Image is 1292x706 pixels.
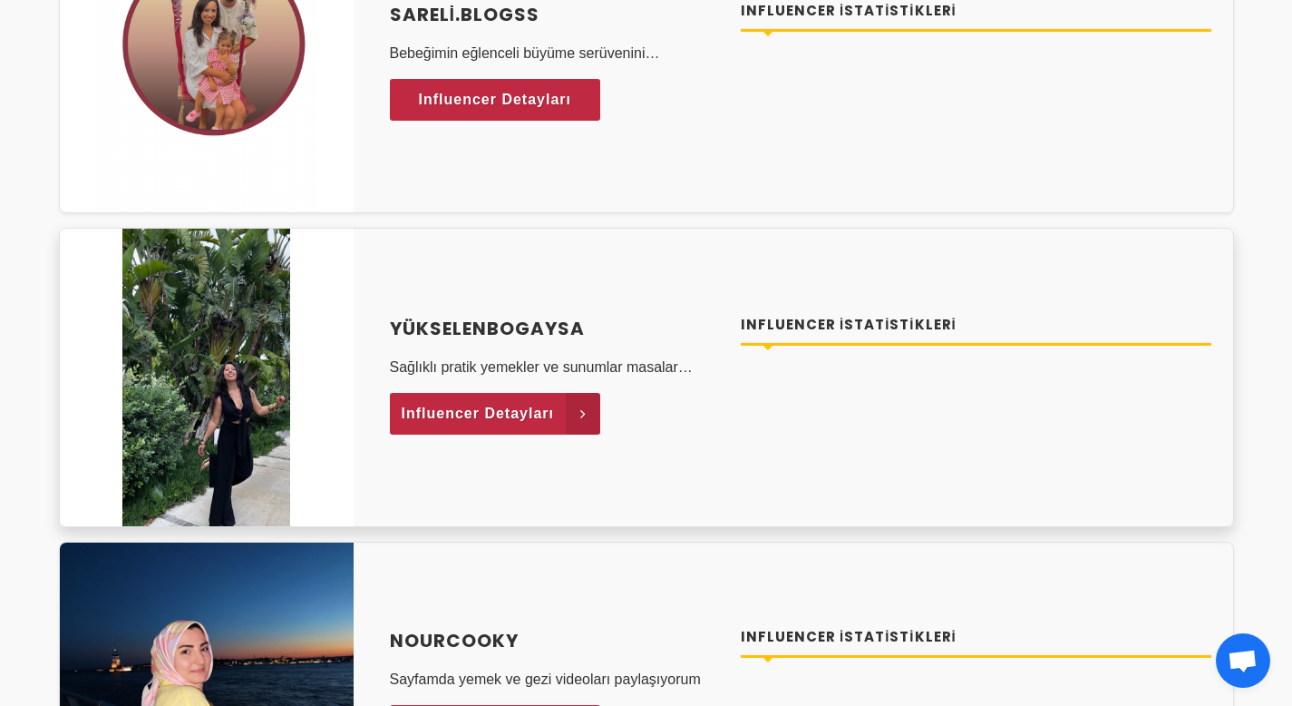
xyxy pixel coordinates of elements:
p: Sayfamda yemek ve gezi videoları paylaşıyorum [390,669,720,691]
h4: Influencer İstatistikleri [741,1,1211,22]
span: Influencer Detayları [402,400,555,427]
h4: Influencer İstatistikleri [741,315,1211,336]
p: Sağlıklı pratik yemekler ve sunumlar masalar hazırlıyorum Yoga ve pilates yapıyorum [390,357,720,378]
a: Açık sohbet [1216,633,1270,688]
p: Bebeğimin eğlenceli büyüme serüvenini paylaşmayı ona güzel ve ilgi çekici yemekler yapmayı günlük... [390,43,720,64]
a: Influencer Detayları [390,393,601,435]
a: Yükselenbogaysa [390,315,720,342]
h4: Influencer İstatistikleri [741,627,1211,648]
a: sareli.blogss [390,1,720,28]
span: Influencer Detayları [419,86,572,113]
a: Influencer Detayları [390,79,601,121]
a: nourcooky [390,627,720,654]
